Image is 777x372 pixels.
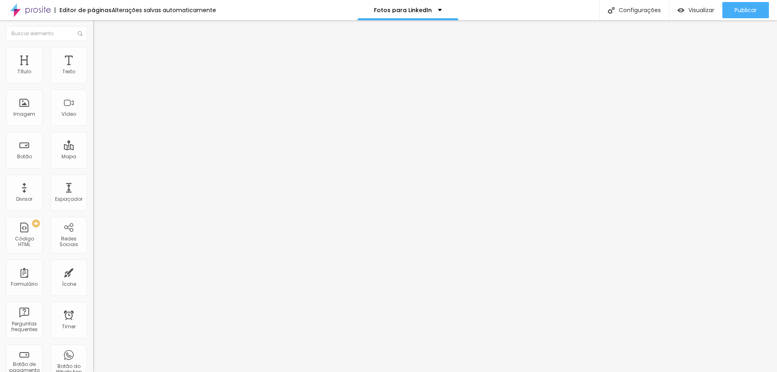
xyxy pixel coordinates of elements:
div: Botão [17,154,32,159]
div: Divisor [16,196,32,202]
div: Redes Sociais [53,236,85,248]
span: Publicar [735,7,757,13]
div: Formulário [11,281,38,287]
div: Mapa [62,154,76,159]
iframe: Editor [93,20,777,372]
div: Editor de páginas [55,7,112,13]
img: Icone [608,7,615,14]
div: Ícone [62,281,76,287]
span: Visualizar [688,7,714,13]
div: Texto [62,69,75,74]
div: Vídeo [62,111,76,117]
div: Imagem [13,111,35,117]
p: Fotos para LinkedIn [374,7,432,13]
img: Icone [78,31,83,36]
img: view-1.svg [677,7,684,14]
div: Título [17,69,31,74]
div: Código HTML [8,236,40,248]
div: Espaçador [55,196,83,202]
div: Timer [62,324,76,329]
button: Visualizar [669,2,722,18]
input: Buscar elemento [6,26,87,41]
div: Perguntas frequentes [8,321,40,333]
button: Publicar [722,2,769,18]
div: Alterações salvas automaticamente [112,7,216,13]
